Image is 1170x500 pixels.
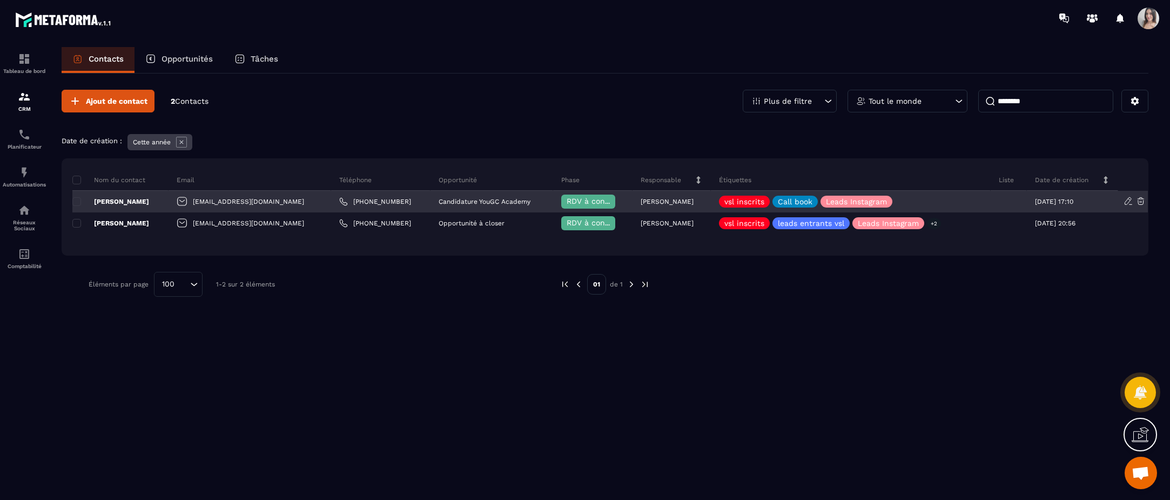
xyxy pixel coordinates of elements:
img: prev [574,279,583,289]
p: Cette année [133,138,171,146]
img: next [627,279,636,289]
p: Leads Instagram [858,219,919,227]
div: Search for option [154,272,203,297]
p: [PERSON_NAME] [641,219,694,227]
p: Planificateur [3,144,46,150]
span: Ajout de contact [86,96,147,106]
p: Automatisations [3,182,46,188]
p: Leads Instagram [826,198,887,205]
img: next [640,279,650,289]
p: Comptabilité [3,263,46,269]
a: Opportunités [135,47,224,73]
p: Étiquettes [719,176,751,184]
p: [PERSON_NAME] [641,198,694,205]
p: CRM [3,106,46,112]
p: [DATE] 17:10 [1035,198,1073,205]
a: Ouvrir le chat [1125,457,1157,489]
p: [DATE] 20:56 [1035,219,1075,227]
a: formationformationCRM [3,82,46,120]
p: de 1 [610,280,623,289]
a: automationsautomationsAutomatisations [3,158,46,196]
a: social-networksocial-networkRéseaux Sociaux [3,196,46,239]
img: accountant [18,248,31,261]
span: RDV à confimer ❓ [567,197,636,205]
span: 100 [158,278,178,290]
a: schedulerschedulerPlanificateur [3,120,46,158]
img: prev [560,279,570,289]
p: Date de création [1035,176,1088,184]
a: formationformationTableau de bord [3,44,46,82]
img: automations [18,166,31,179]
input: Search for option [178,278,187,290]
a: [PHONE_NUMBER] [339,197,411,206]
p: Contacts [89,54,124,64]
p: 2 [171,96,209,106]
p: Candidature YouGC Academy [439,198,530,205]
img: social-network [18,204,31,217]
p: leads entrants vsl [778,219,844,227]
p: vsl inscrits [724,198,764,205]
p: Plus de filtre [764,97,812,105]
p: [PERSON_NAME] [72,219,149,228]
img: logo [15,10,112,29]
p: Tout le monde [869,97,922,105]
img: scheduler [18,128,31,141]
p: 1-2 sur 2 éléments [216,281,275,288]
p: Phase [561,176,580,184]
p: Opportunités [162,54,213,64]
a: [PHONE_NUMBER] [339,219,411,228]
p: Responsable [641,176,681,184]
p: 01 [587,274,606,295]
p: Liste [999,176,1014,184]
img: formation [18,90,31,103]
p: [PERSON_NAME] [72,197,149,206]
p: Date de création : [62,137,122,145]
p: +2 [927,218,941,229]
p: Nom du contact [72,176,145,184]
p: Call book [778,198,812,205]
p: Opportunité à closer [439,219,505,227]
button: Ajout de contact [62,90,154,112]
span: Contacts [175,97,209,105]
span: RDV à confimer ❓ [567,218,636,227]
img: formation [18,52,31,65]
a: accountantaccountantComptabilité [3,239,46,277]
p: vsl inscrits [724,219,764,227]
p: Téléphone [339,176,372,184]
a: Tâches [224,47,289,73]
p: Opportunité [439,176,477,184]
p: Éléments par page [89,281,149,288]
p: Tableau de bord [3,68,46,74]
p: Email [177,176,194,184]
p: Réseaux Sociaux [3,219,46,231]
a: Contacts [62,47,135,73]
p: Tâches [251,54,278,64]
